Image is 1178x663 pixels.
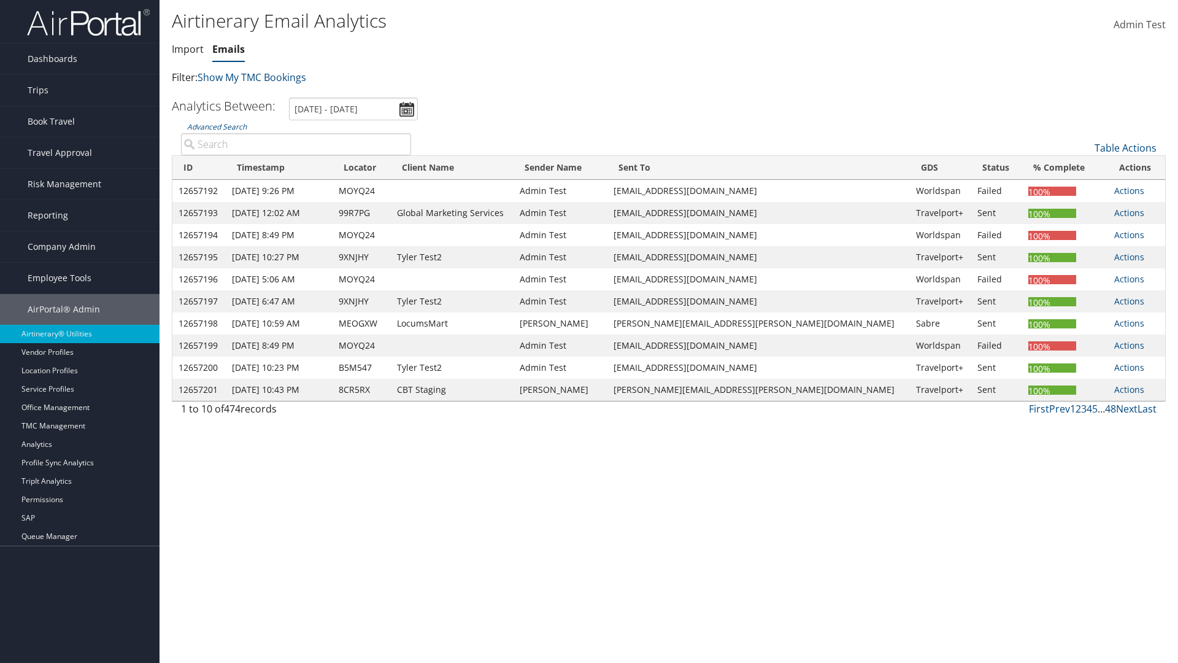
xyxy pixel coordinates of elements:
td: Worldspan [910,335,971,357]
div: 100% [1028,319,1076,328]
td: Admin Test [514,268,608,290]
a: Actions [1114,207,1144,219]
a: Actions [1114,317,1144,329]
a: First [1029,402,1049,416]
a: Actions [1114,339,1144,351]
td: Worldspan [910,268,971,290]
td: Travelport+ [910,246,971,268]
th: Actions [1108,156,1165,180]
span: Company Admin [28,231,96,262]
td: MOYQ24 [333,335,391,357]
span: Reporting [28,200,68,231]
td: [EMAIL_ADDRESS][DOMAIN_NAME] [607,180,910,202]
div: 100% [1028,363,1076,373]
span: Risk Management [28,169,101,200]
div: 100% [1028,209,1076,218]
td: Sent [971,357,1022,379]
td: Failed [971,335,1022,357]
td: LocumsMart [391,312,514,335]
div: 100% [1028,231,1076,240]
td: B5M547 [333,357,391,379]
th: GDS: activate to sort column ascending [910,156,971,180]
td: CBT Staging [391,379,514,401]
a: Advanced Search [187,122,247,132]
a: 5 [1092,402,1098,416]
th: Timestamp: activate to sort column ascending [226,156,333,180]
div: 100% [1028,187,1076,196]
td: Admin Test [514,357,608,379]
td: [EMAIL_ADDRESS][DOMAIN_NAME] [607,246,910,268]
td: [DATE] 12:02 AM [226,202,333,224]
td: [EMAIL_ADDRESS][DOMAIN_NAME] [607,357,910,379]
a: Last [1138,402,1157,416]
th: ID: activate to sort column descending [172,156,226,180]
td: 12657201 [172,379,226,401]
td: [DATE] 10:27 PM [226,246,333,268]
a: 48 [1105,402,1116,416]
td: 9XNJHY [333,290,391,312]
td: 8CR5RX [333,379,391,401]
div: 100% [1028,275,1076,284]
h3: Analytics Between: [172,98,275,114]
td: MOYQ24 [333,268,391,290]
td: Sent [971,202,1022,224]
a: Actions [1114,384,1144,395]
td: 12657193 [172,202,226,224]
td: 12657199 [172,335,226,357]
span: Trips [28,75,48,106]
td: Admin Test [514,202,608,224]
span: Book Travel [28,106,75,137]
td: [PERSON_NAME] [514,312,608,335]
span: AirPortal® Admin [28,294,100,325]
td: Tyler Test2 [391,357,514,379]
th: Sender Name: activate to sort column ascending [514,156,608,180]
a: 4 [1087,402,1092,416]
td: [EMAIL_ADDRESS][DOMAIN_NAME] [607,224,910,246]
td: Sent [971,379,1022,401]
div: 100% [1028,341,1076,351]
td: Travelport+ [910,290,971,312]
td: Worldspan [910,224,971,246]
td: [DATE] 9:26 PM [226,180,333,202]
td: Sabre [910,312,971,335]
td: [EMAIL_ADDRESS][DOMAIN_NAME] [607,290,910,312]
a: 3 [1081,402,1087,416]
td: [PERSON_NAME][EMAIL_ADDRESS][PERSON_NAME][DOMAIN_NAME] [607,312,910,335]
input: [DATE] - [DATE] [289,98,418,120]
a: 1 [1070,402,1076,416]
td: [DATE] 8:49 PM [226,224,333,246]
td: [EMAIL_ADDRESS][DOMAIN_NAME] [607,202,910,224]
td: 12657196 [172,268,226,290]
td: 12657198 [172,312,226,335]
td: [PERSON_NAME][EMAIL_ADDRESS][PERSON_NAME][DOMAIN_NAME] [607,379,910,401]
td: Admin Test [514,335,608,357]
input: Advanced Search [181,133,411,155]
span: Admin Test [1114,18,1166,31]
a: Import [172,42,204,56]
td: 9XNJHY [333,246,391,268]
span: 474 [224,402,241,416]
a: Table Actions [1095,141,1157,155]
a: Admin Test [1114,6,1166,44]
td: [DATE] 5:06 AM [226,268,333,290]
td: [DATE] 10:43 PM [226,379,333,401]
span: Travel Approval [28,138,92,168]
a: Actions [1114,185,1144,196]
td: Travelport+ [910,379,971,401]
td: Global Marketing Services [391,202,514,224]
td: Worldspan [910,180,971,202]
td: Admin Test [514,246,608,268]
th: Client Name: activate to sort column ascending [391,156,514,180]
td: [DATE] 10:23 PM [226,357,333,379]
h1: Airtinerary Email Analytics [172,8,834,34]
td: [DATE] 8:49 PM [226,335,333,357]
span: … [1098,402,1105,416]
td: Sent [971,246,1022,268]
a: Prev [1049,402,1070,416]
a: Show My TMC Bookings [198,71,306,84]
td: Sent [971,312,1022,335]
td: Travelport+ [910,357,971,379]
th: Locator [333,156,391,180]
td: MEOGXW [333,312,391,335]
td: 99R7PG [333,202,391,224]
